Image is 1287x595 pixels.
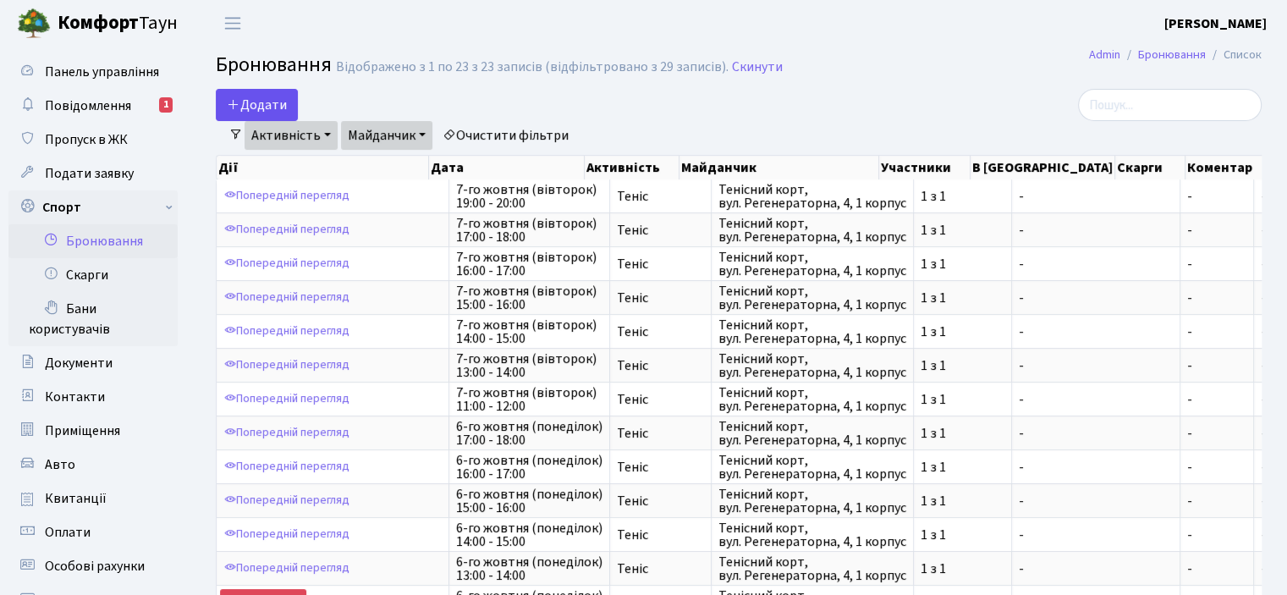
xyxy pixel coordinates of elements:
a: Спорт [8,190,178,224]
span: Теніс [617,528,704,542]
th: Активність [585,156,679,179]
span: Теніс [617,190,704,203]
th: Дії [217,156,429,179]
span: Тенісний корт, вул. Регенераторна, 4, 1 корпус [718,454,906,481]
a: Попередній перегляд [220,352,354,378]
span: Теніс [617,223,704,237]
a: Попередній перегляд [220,420,354,446]
a: [PERSON_NAME] [1164,14,1267,34]
span: Тенісний корт, вул. Регенераторна, 4, 1 корпус [718,555,906,582]
th: Скарги [1115,156,1185,179]
th: Майданчик [679,156,879,179]
span: Авто [45,455,75,474]
span: - [1187,257,1246,271]
a: Попередній перегляд [220,454,354,480]
span: - [1187,494,1246,508]
span: - [1187,325,1246,339]
span: - [1261,559,1266,578]
div: 1 [159,97,173,113]
a: Повідомлення1 [8,89,178,123]
span: Подати заявку [45,164,134,183]
span: - [1019,325,1173,339]
span: Тенісний корт, вул. Регенераторна, 4, 1 корпус [718,352,906,379]
span: Теніс [617,494,704,508]
span: 7-го жовтня (вівторок) 11:00 - 12:00 [456,386,602,413]
span: Тенісний корт, вул. Регенераторна, 4, 1 корпус [718,183,906,210]
span: - [1187,528,1246,542]
a: Майданчик [341,121,432,150]
nav: breadcrumb [1064,37,1287,73]
a: Скинути [732,59,783,75]
th: Коментар [1185,156,1273,179]
span: - [1019,460,1173,474]
span: 1 з 1 [921,393,1004,406]
div: Відображено з 1 по 23 з 23 записів (відфільтровано з 29 записів). [336,59,729,75]
span: 1 з 1 [921,359,1004,372]
span: 1 з 1 [921,528,1004,542]
span: - [1261,390,1266,409]
span: 7-го жовтня (вівторок) 13:00 - 14:00 [456,352,602,379]
a: Пропуск в ЖК [8,123,178,157]
a: Admin [1089,46,1120,63]
span: - [1019,223,1173,237]
span: 1 з 1 [921,223,1004,237]
span: - [1019,494,1173,508]
span: 1 з 1 [921,291,1004,305]
span: - [1261,356,1266,375]
span: - [1261,526,1266,544]
a: Попередній перегляд [220,217,354,243]
button: Додати [216,89,298,121]
span: - [1261,255,1266,273]
b: [PERSON_NAME] [1164,14,1267,33]
span: Оплати [45,523,91,542]
span: Тенісний корт, вул. Регенераторна, 4, 1 корпус [718,284,906,311]
span: - [1019,190,1173,203]
span: 6-го жовтня (понеділок) 16:00 - 17:00 [456,454,602,481]
span: - [1261,187,1266,206]
span: - [1187,359,1246,372]
span: Теніс [617,427,704,440]
a: Попередній перегляд [220,284,354,311]
a: Авто [8,448,178,482]
span: - [1187,190,1246,203]
span: - [1261,322,1266,341]
a: Скарги [8,258,178,292]
a: Попередній перегляд [220,521,354,548]
span: - [1019,393,1173,406]
a: Контакти [8,380,178,414]
span: Приміщення [45,421,120,440]
span: 1 з 1 [921,494,1004,508]
span: Таун [58,9,178,38]
span: Тенісний корт, вул. Регенераторна, 4, 1 корпус [718,251,906,278]
b: Комфорт [58,9,139,36]
span: 1 з 1 [921,325,1004,339]
span: 6-го жовтня (понеділок) 17:00 - 18:00 [456,420,602,447]
a: Квитанції [8,482,178,515]
span: 7-го жовтня (вівторок) 16:00 - 17:00 [456,251,602,278]
span: - [1187,460,1246,474]
a: Бронювання [1138,46,1206,63]
span: Бронювання [216,50,332,80]
span: - [1261,424,1266,443]
span: - [1019,528,1173,542]
span: - [1187,291,1246,305]
button: Переключити навігацію [212,9,254,37]
a: Особові рахунки [8,549,178,583]
a: Попередній перегляд [220,386,354,412]
span: 1 з 1 [921,460,1004,474]
li: Список [1206,46,1262,64]
span: Квитанції [45,489,107,508]
span: 6-го жовтня (понеділок) 15:00 - 16:00 [456,488,602,515]
span: 7-го жовтня (вівторок) 17:00 - 18:00 [456,217,602,244]
a: Оплати [8,515,178,549]
th: Участники [879,156,971,179]
span: 1 з 1 [921,427,1004,440]
input: Пошук... [1078,89,1262,121]
span: Тенісний корт, вул. Регенераторна, 4, 1 корпус [718,521,906,548]
span: - [1187,393,1246,406]
span: - [1019,427,1173,440]
a: Подати заявку [8,157,178,190]
a: Попередній перегляд [220,318,354,344]
span: Панель управління [45,63,159,81]
span: 7-го жовтня (вівторок) 15:00 - 16:00 [456,284,602,311]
